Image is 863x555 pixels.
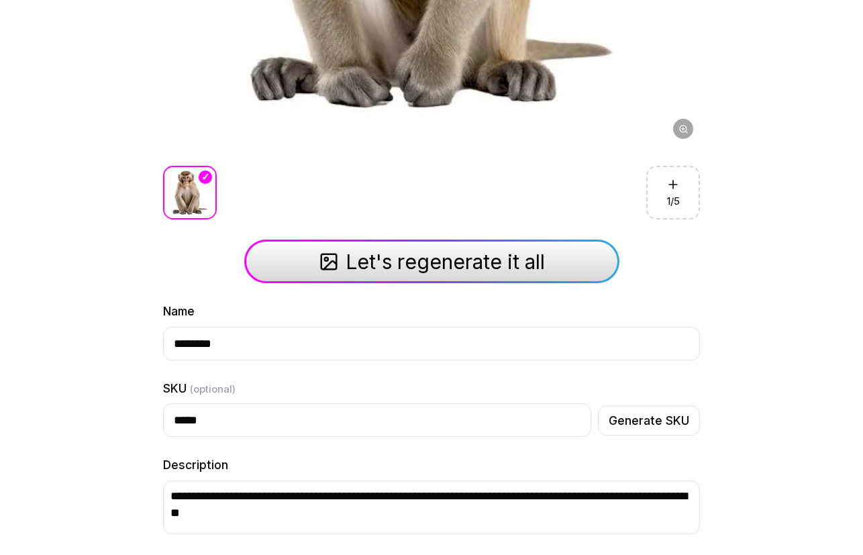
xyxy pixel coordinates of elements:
span: Let's regenerate it all [346,250,545,274]
img: Product image 1 [164,167,215,218]
div: Current main image [163,166,217,219]
label: SKU [163,381,236,395]
span: ( optional ) [190,383,236,395]
label: Name [163,304,195,318]
button: Generate SKU [598,405,700,436]
label: Description [163,458,228,472]
button: Let's regenerate it all [244,240,619,283]
span: 1/5 [666,195,680,208]
div: ✓ [199,170,212,184]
